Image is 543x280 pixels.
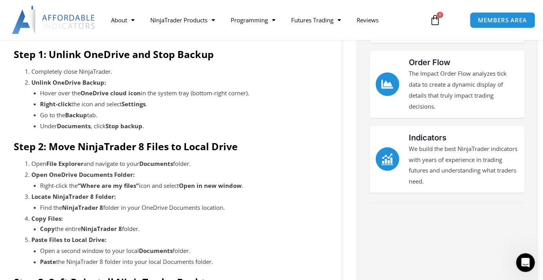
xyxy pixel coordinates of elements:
[40,99,328,110] li: the icon and select .
[478,17,527,23] span: MEMBERS AREA
[40,202,328,213] li: Find the folder in your OneDrive Documents location.
[14,140,238,153] strong: Step 2: Move NinjaTrader 8 Files to Local Drive
[31,78,106,86] strong: Unlink OneDrive Backup:
[418,9,452,31] a: 0
[139,160,173,167] strong: Documents
[409,58,451,67] a: Order Flow
[40,246,328,257] li: Open a second window to your local folder.
[40,121,328,132] li: Under , click .
[106,122,143,130] strong: Stop backup
[40,224,328,235] li: the entire folder.
[31,193,116,200] strong: Locate NinjaTrader 8 Folder:
[40,100,72,108] strong: Right-click
[40,88,328,99] li: Hover over the in the system tray (bottom-right corner).
[470,12,536,28] a: MEMBERS AREA
[31,66,328,77] li: Completely close NinjaTrader.
[57,122,91,130] strong: Documents
[283,11,349,29] a: Futures Trading
[103,11,424,29] nav: Menu
[81,225,122,233] strong: NinjaTrader 8
[40,110,328,121] li: Go to the tab.
[409,68,519,112] p: The Impact Order Flow analyzes tick data to create a dynamic display of details that truly impact...
[103,11,142,29] a: About
[66,111,87,119] strong: Backup
[376,147,399,171] a: Indicators
[437,12,443,18] span: 0
[40,257,328,268] li: the NinjaTrader 8 folder into your local Documents folder.
[31,171,135,178] strong: Open OneDrive Documents Folder:
[223,11,283,29] a: Programming
[179,182,242,189] strong: Open in new window
[409,133,447,142] a: Indicators
[376,73,399,96] a: Order Flow
[31,215,63,222] strong: Copy Files:
[14,47,214,61] strong: Step 1: Unlink OneDrive and Stop Backup
[122,100,146,108] strong: Settings
[40,258,56,266] strong: Paste
[12,6,96,34] img: LogoAI | Affordable Indicators – NinjaTrader
[46,160,84,167] strong: File Explorer
[349,11,386,29] a: Reviews
[40,180,328,191] li: Right-click the icon and select .
[409,144,519,187] p: We build the best NinjaTrader indicators with years of experience in trading futures and understa...
[31,236,106,244] strong: Paste Files to Local Drive:
[31,158,328,169] li: Open and navigate to your folder.
[139,247,173,255] strong: Documents
[78,182,139,189] strong: “Where are my files”
[81,89,141,97] strong: OneDrive cloud icon
[516,253,535,272] iframe: Intercom live chat
[62,204,104,211] strong: NinjaTrader 8
[142,11,223,29] a: NinjaTrader Products
[40,225,55,233] strong: Copy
